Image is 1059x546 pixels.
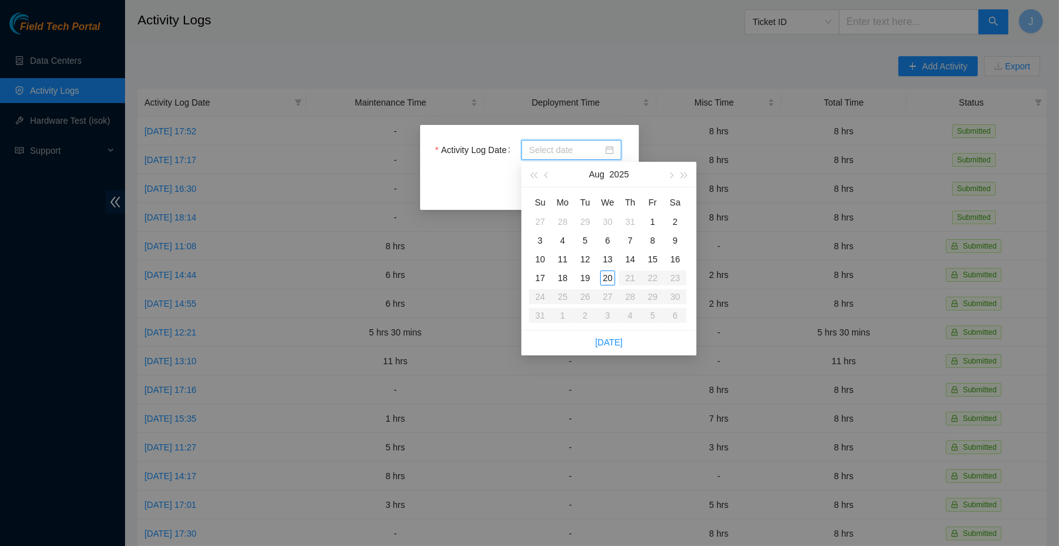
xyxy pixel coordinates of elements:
th: Tu [574,192,596,212]
div: 19 [578,271,593,285]
div: 10 [533,252,548,267]
td: 2025-08-16 [664,250,686,269]
td: 2025-08-05 [574,231,596,250]
td: 2025-08-18 [551,269,574,287]
th: We [596,192,619,212]
div: 20 [600,271,615,285]
div: 14 [623,252,638,267]
td: 2025-08-01 [641,212,664,231]
div: 1 [645,214,660,229]
td: 2025-08-20 [596,269,619,287]
div: 7 [623,233,638,248]
div: 8 [645,233,660,248]
td: 2025-08-04 [551,231,574,250]
div: 9 [668,233,683,248]
td: 2025-08-12 [574,250,596,269]
th: Mo [551,192,574,212]
td: 2025-08-15 [641,250,664,269]
td: 2025-08-08 [641,231,664,250]
div: 11 [555,252,570,267]
input: Activity Log Date [529,143,603,157]
td: 2025-08-09 [664,231,686,250]
div: 17 [533,271,548,285]
div: 18 [555,271,570,285]
td: 2025-08-17 [529,269,551,287]
td: 2025-08-03 [529,231,551,250]
div: 28 [555,214,570,229]
div: 6 [600,233,615,248]
div: 3 [533,233,548,248]
div: 16 [668,252,683,267]
td: 2025-08-07 [619,231,641,250]
div: 30 [600,214,615,229]
td: 2025-07-29 [574,212,596,231]
td: 2025-07-31 [619,212,641,231]
td: 2025-08-02 [664,212,686,231]
div: 13 [600,252,615,267]
th: Th [619,192,641,212]
td: 2025-08-13 [596,250,619,269]
td: 2025-08-11 [551,250,574,269]
td: 2025-08-10 [529,250,551,269]
td: 2025-07-30 [596,212,619,231]
div: 12 [578,252,593,267]
div: 2 [668,214,683,229]
td: 2025-08-14 [619,250,641,269]
button: 2025 [610,162,629,187]
button: Aug [589,162,605,187]
th: Su [529,192,551,212]
td: 2025-08-19 [574,269,596,287]
td: 2025-08-06 [596,231,619,250]
div: 4 [555,233,570,248]
div: 27 [533,214,548,229]
td: 2025-07-28 [551,212,574,231]
a: [DATE] [595,337,623,347]
th: Sa [664,192,686,212]
th: Fr [641,192,664,212]
div: 29 [578,214,593,229]
div: 5 [578,233,593,248]
div: 15 [645,252,660,267]
label: Activity Log Date [435,140,515,160]
td: 2025-07-27 [529,212,551,231]
div: 31 [623,214,638,229]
